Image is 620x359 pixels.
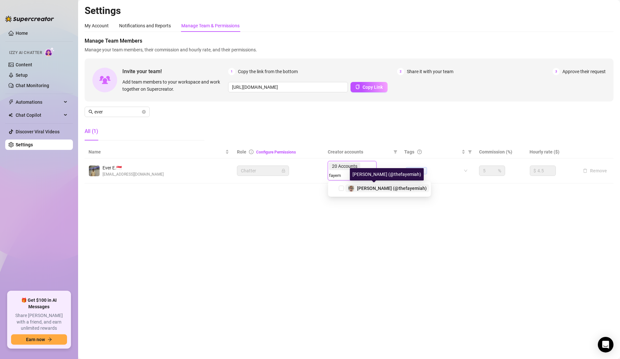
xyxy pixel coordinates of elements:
[241,166,285,176] span: Chatter
[16,142,33,147] a: Settings
[16,83,49,88] a: Chat Monitoring
[238,68,298,75] span: Copy the link from the bottom
[11,334,67,345] button: Earn nowarrow-right
[142,110,146,114] button: close-circle
[85,46,613,53] span: Manage your team members, their commission and hourly rate, and their permissions.
[405,148,415,155] span: Tags
[351,82,388,92] button: Copy Link
[363,85,383,90] span: Copy Link
[181,22,240,29] div: Manage Team & Permissions
[357,186,427,191] span: [PERSON_NAME] (@thefayemiah)
[11,312,67,332] span: Share [PERSON_NAME] with a friend, and earn unlimited rewards
[16,62,32,67] a: Content
[468,150,472,154] span: filter
[89,166,100,176] img: Ever Edpalina
[237,149,246,154] span: Role
[417,150,422,154] span: question-circle
[228,68,235,75] span: 1
[16,129,60,134] a: Discover Viral Videos
[598,337,613,352] div: Open Intercom Messenger
[85,37,613,45] span: Manage Team Members
[256,150,296,154] a: Configure Permissions
[8,113,13,117] img: Chat Copilot
[89,110,93,114] span: search
[9,50,42,56] span: Izzy AI Chatter
[397,68,404,75] span: 2
[11,297,67,310] span: 🎁 Get $100 in AI Messages
[48,337,52,342] span: arrow-right
[16,97,62,107] span: Automations
[85,5,613,17] h2: Settings
[393,150,397,154] span: filter
[406,167,427,174] span: TEAM 51
[355,85,360,89] span: copy
[85,146,233,158] th: Name
[392,147,399,157] span: filter
[249,150,254,154] span: info-circle
[16,73,28,78] a: Setup
[407,68,453,75] span: Share it with your team
[122,67,228,75] span: Invite your team!
[85,127,98,135] div: All (1)
[16,31,28,36] a: Home
[94,108,141,115] input: Search members
[339,186,344,191] span: Select tree node
[526,146,576,158] th: Hourly rate ($)
[553,68,560,75] span: 3
[26,337,45,342] span: Earn now
[16,110,62,120] span: Chat Copilot
[119,22,171,29] div: Notifications and Reports
[332,163,357,170] span: 20 Accounts
[329,162,360,170] span: 20 Accounts
[467,147,473,157] span: filter
[348,186,354,192] img: Faye (@thefayemiah)
[8,100,14,105] span: thunderbolt
[5,16,54,22] img: logo-BBDzfeDw.svg
[562,68,606,75] span: Approve their request
[45,47,55,57] img: AI Chatter
[580,167,610,175] button: Remove
[103,164,164,171] span: Ever E. 🇸🇬
[328,148,391,155] span: Creator accounts
[350,168,424,180] div: [PERSON_NAME] (@thefayemiah)
[122,78,226,93] span: Add team members to your workspace and work together on Supercreator.
[89,148,224,155] span: Name
[475,146,526,158] th: Commission (%)
[85,22,109,29] div: My Account
[103,171,164,178] span: [EMAIL_ADDRESS][DOMAIN_NAME]
[282,169,285,173] span: lock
